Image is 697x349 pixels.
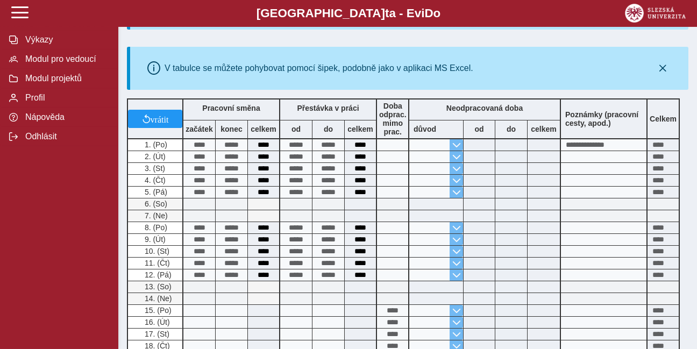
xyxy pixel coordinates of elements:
b: celkem [345,125,376,133]
span: 14. (Ne) [143,294,172,303]
b: Celkem [650,115,677,123]
span: Nápověda [22,112,109,122]
b: od [280,125,312,133]
span: 10. (St) [143,247,169,255]
b: Poznámky (pracovní cesty, apod.) [561,110,646,127]
span: 11. (Čt) [143,259,170,267]
img: logo_web_su.png [625,4,686,23]
span: 6. (So) [143,200,167,208]
span: 15. (Po) [143,306,172,315]
b: celkem [528,125,560,133]
b: celkem [248,125,279,133]
b: Přestávka v práci [297,104,359,112]
b: [GEOGRAPHIC_DATA] a - Evi [32,6,665,20]
span: 3. (St) [143,164,165,173]
b: Pracovní směna [202,104,260,112]
b: začátek [183,125,215,133]
span: Odhlásit [22,132,109,141]
b: od [464,125,495,133]
b: do [312,125,344,133]
span: 12. (Pá) [143,270,172,279]
span: Modul projektů [22,74,109,83]
span: 9. (Út) [143,235,166,244]
span: 5. (Pá) [143,188,167,196]
span: 4. (Čt) [143,176,166,184]
span: 13. (So) [143,282,172,291]
span: o [433,6,441,20]
span: 8. (Po) [143,223,167,232]
div: V tabulce se můžete pohybovat pomocí šipek, podobně jako v aplikaci MS Excel. [165,63,473,73]
span: Profil [22,93,109,103]
span: 1. (Po) [143,140,167,149]
b: konec [216,125,247,133]
span: 7. (Ne) [143,211,168,220]
span: 2. (Út) [143,152,166,161]
span: t [385,6,389,20]
span: 16. (Út) [143,318,170,326]
span: 17. (St) [143,330,169,338]
b: Neodpracovaná doba [446,104,523,112]
button: vrátit [128,110,182,128]
b: do [495,125,527,133]
span: Modul pro vedoucí [22,54,109,64]
span: vrátit [151,115,169,123]
span: D [424,6,433,20]
b: důvod [414,125,436,133]
span: Výkazy [22,35,109,45]
b: Doba odprac. mimo prac. [379,102,407,136]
